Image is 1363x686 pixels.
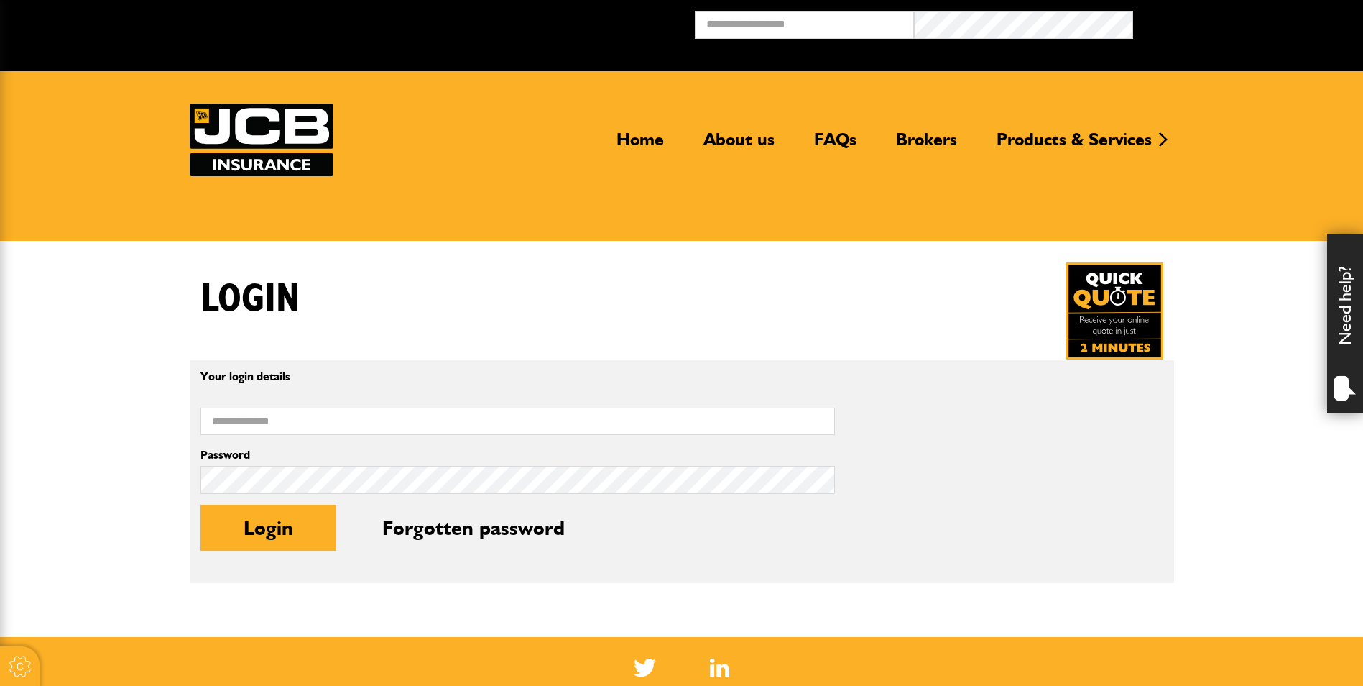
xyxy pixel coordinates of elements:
[693,129,785,162] a: About us
[200,275,300,324] h1: Login
[190,104,333,176] img: JCB Insurance Services logo
[606,129,675,162] a: Home
[634,659,656,677] img: Twitter
[1066,262,1163,360] img: Quick Quote
[710,659,729,677] a: LinkedIn
[1066,262,1163,360] a: Get your insurance quote in just 2-minutes
[339,505,608,551] button: Forgotten password
[885,129,968,162] a: Brokers
[1133,11,1352,33] button: Broker Login
[200,371,835,383] p: Your login details
[200,505,336,551] button: Login
[710,659,729,677] img: Linked In
[986,129,1163,162] a: Products & Services
[1327,234,1363,413] div: Need help?
[190,104,333,176] a: JCB Insurance Services
[200,449,835,461] label: Password
[803,129,867,162] a: FAQs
